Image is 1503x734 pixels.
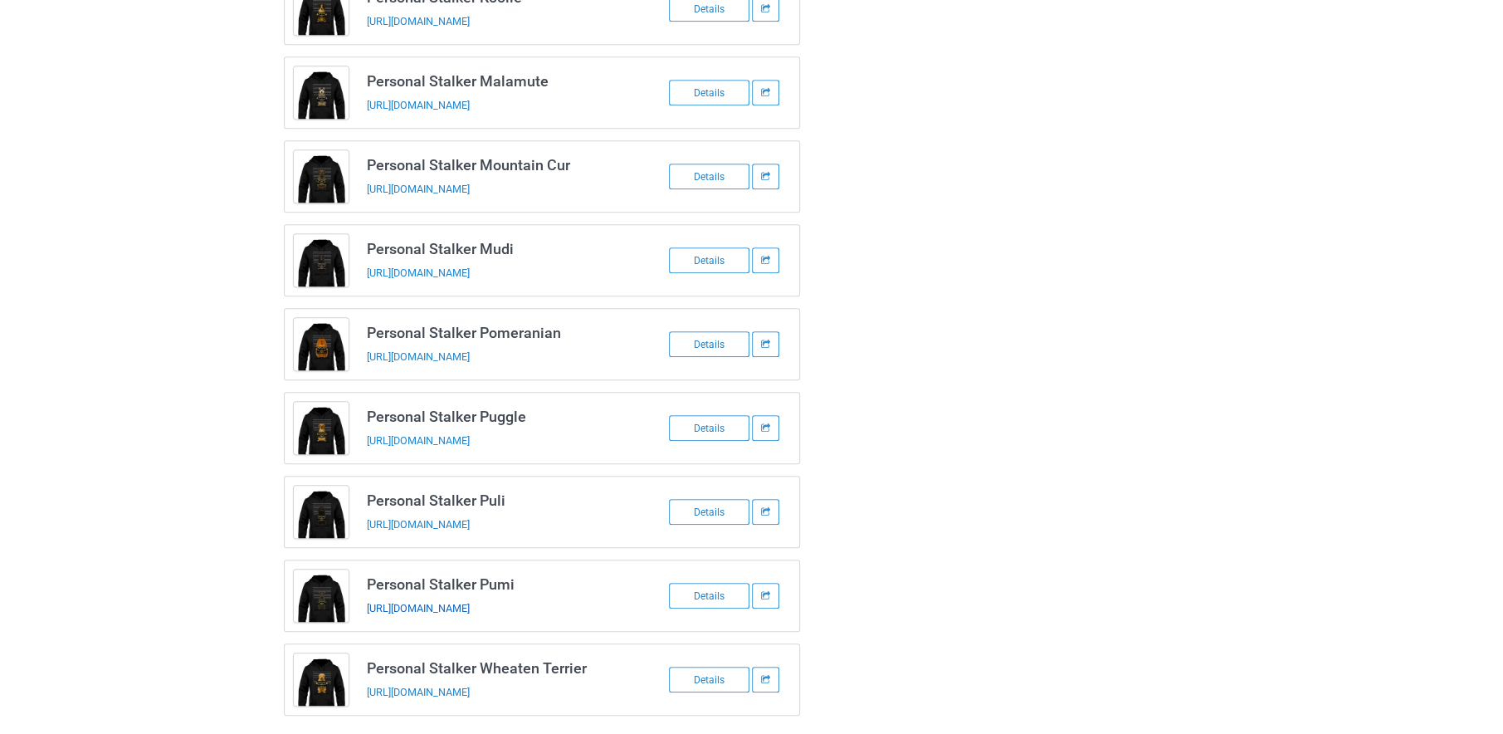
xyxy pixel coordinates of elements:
[669,164,749,189] div: Details
[367,15,470,27] a: [URL][DOMAIN_NAME]
[669,499,749,525] div: Details
[669,2,752,15] a: Details
[669,667,749,692] div: Details
[367,602,470,614] a: [URL][DOMAIN_NAME]
[669,421,752,434] a: Details
[367,658,629,678] h3: Personal Stalker Wheaten Terrier
[367,183,470,195] a: [URL][DOMAIN_NAME]
[669,80,749,105] div: Details
[367,491,629,510] h3: Personal Stalker Puli
[367,239,629,258] h3: Personal Stalker Mudi
[367,686,470,698] a: [URL][DOMAIN_NAME]
[669,583,749,609] div: Details
[367,71,629,91] h3: Personal Stalker Malamute
[367,407,629,426] h3: Personal Stalker Puggle
[669,86,752,99] a: Details
[367,155,629,174] h3: Personal Stalker Mountain Cur
[669,331,749,357] div: Details
[669,247,749,273] div: Details
[669,253,752,267] a: Details
[367,350,470,363] a: [URL][DOMAIN_NAME]
[367,99,470,111] a: [URL][DOMAIN_NAME]
[669,337,752,350] a: Details
[669,673,752,686] a: Details
[669,505,752,518] a: Details
[367,518,470,531] a: [URL][DOMAIN_NAME]
[367,323,629,342] h3: Personal Stalker Pomeranian
[367,434,470,447] a: [URL][DOMAIN_NAME]
[669,415,749,441] div: Details
[669,169,752,183] a: Details
[367,267,470,279] a: [URL][DOMAIN_NAME]
[367,575,629,594] h3: Personal Stalker Pumi
[669,589,752,602] a: Details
